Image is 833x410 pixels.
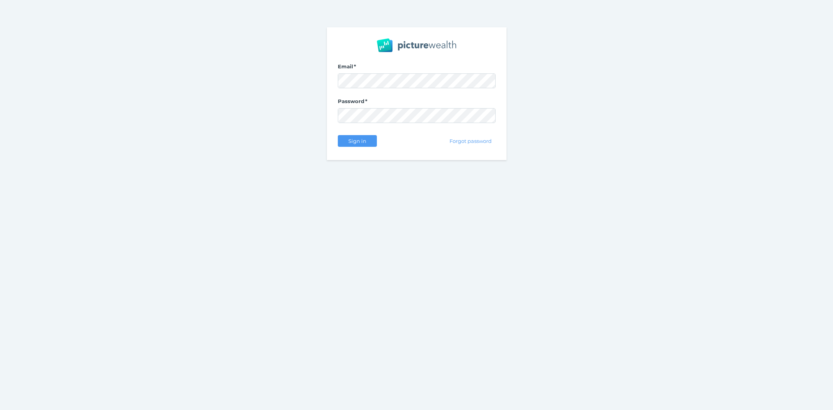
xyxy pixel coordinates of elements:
[446,135,495,147] button: Forgot password
[345,138,369,144] span: Sign in
[338,63,496,73] label: Email
[338,135,377,147] button: Sign in
[377,38,456,52] img: PW
[446,138,495,144] span: Forgot password
[338,98,496,108] label: Password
